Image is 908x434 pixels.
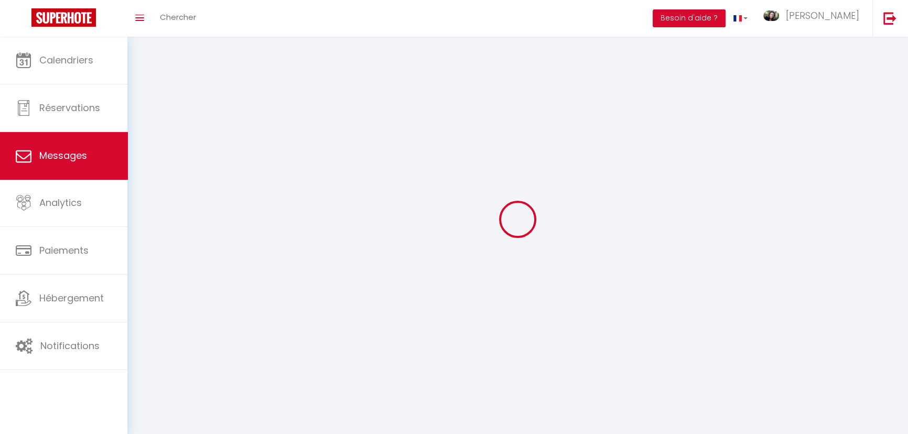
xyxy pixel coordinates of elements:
img: logout [883,12,896,25]
img: Super Booking [31,8,96,27]
img: ... [763,10,779,21]
span: Paiements [39,244,89,257]
span: Calendriers [39,53,93,67]
span: Notifications [40,339,100,352]
span: Hébergement [39,291,104,305]
span: Chercher [160,12,196,23]
span: Réservations [39,101,100,114]
button: Ouvrir le widget de chat LiveChat [8,4,40,36]
span: [PERSON_NAME] [786,9,859,22]
span: Messages [39,149,87,162]
button: Besoin d'aide ? [653,9,726,27]
iframe: Chat [863,387,900,426]
span: Analytics [39,196,82,209]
